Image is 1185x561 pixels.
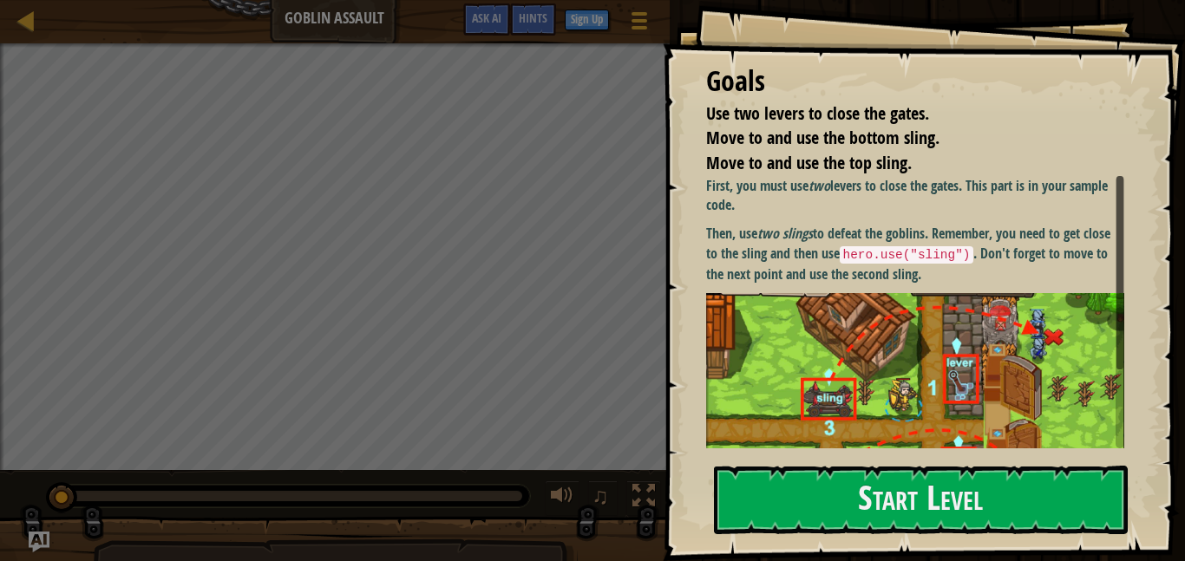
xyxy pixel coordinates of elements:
[706,176,1124,216] p: First, you must use levers to close the gates. This part is in your sample code.
[618,3,661,44] button: Show game menu
[545,480,579,516] button: Adjust volume
[706,62,1124,101] div: Goals
[757,224,813,243] em: two slings
[472,10,501,26] span: Ask AI
[626,480,661,516] button: Toggle fullscreen
[706,224,1124,284] p: Then, use to defeat the goblins. Remember, you need to get close to the sling and then use . Don'...
[519,10,547,26] span: Hints
[706,101,929,125] span: Use two levers to close the gates.
[706,126,939,149] span: Move to and use the bottom sling.
[809,176,830,195] em: two
[706,293,1124,551] img: M7l4d
[684,101,1120,127] li: Use two levers to close the gates.
[714,466,1128,534] button: Start Level
[840,246,974,264] code: hero.use("sling")
[29,532,49,552] button: Ask AI
[684,126,1120,151] li: Move to and use the bottom sling.
[565,10,609,30] button: Sign Up
[592,483,609,509] span: ♫
[706,151,912,174] span: Move to and use the top sling.
[588,480,618,516] button: ♫
[463,3,510,36] button: Ask AI
[684,151,1120,176] li: Move to and use the top sling.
